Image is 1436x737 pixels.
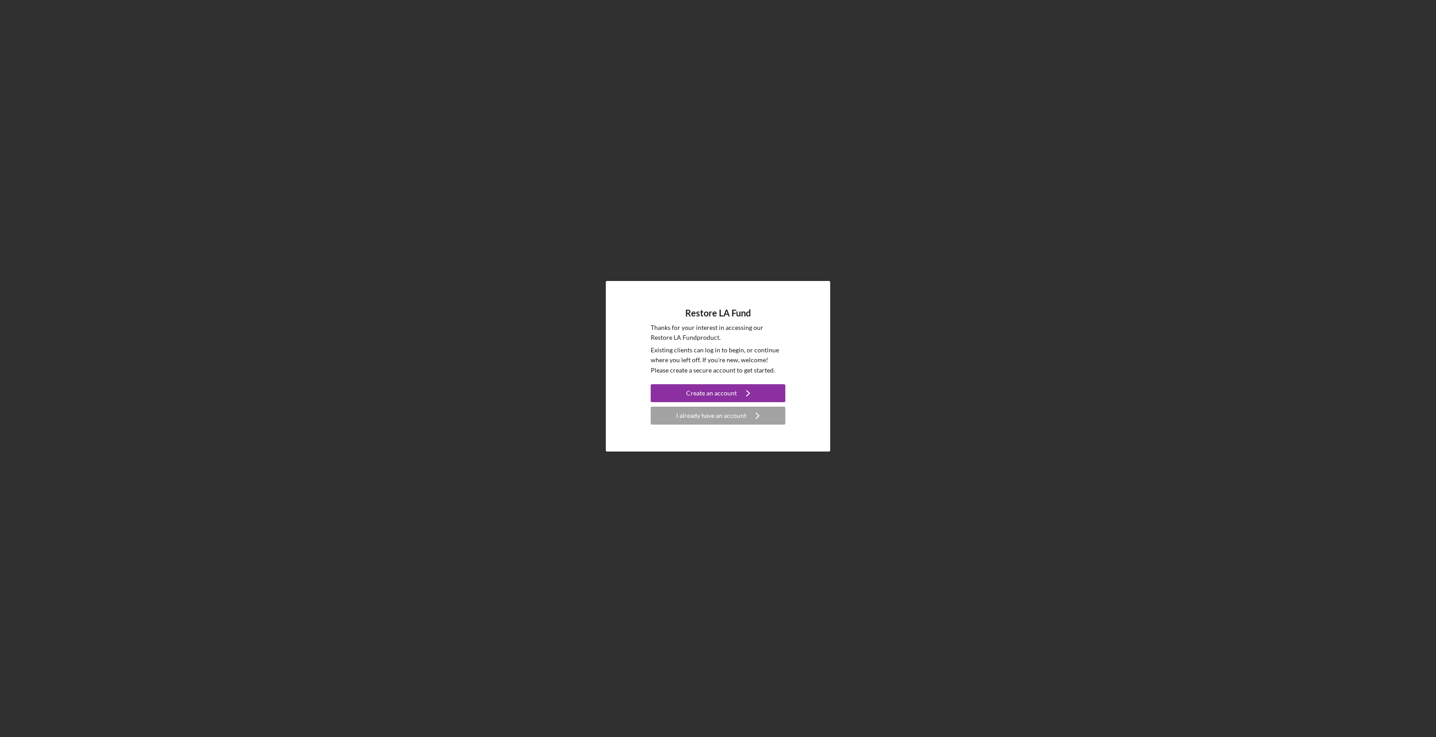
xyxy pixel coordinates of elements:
[686,384,737,402] div: Create an account
[651,384,785,402] button: Create an account
[685,308,751,318] h4: Restore LA Fund
[651,407,785,425] button: I already have an account
[651,323,785,343] p: Thanks for your interest in accessing our Restore LA Fund product.
[651,384,785,404] a: Create an account
[651,345,785,375] p: Existing clients can log in to begin, or continue where you left off. If you're new, welcome! Ple...
[676,407,746,425] div: I already have an account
